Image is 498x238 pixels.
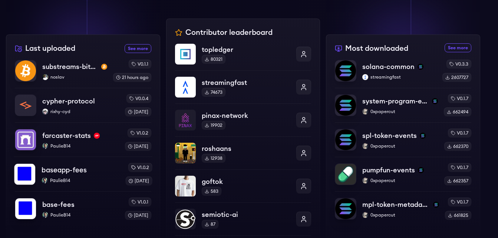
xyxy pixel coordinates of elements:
img: PaulieB14 [42,178,47,184]
img: solana [418,167,424,173]
img: farcaster-stats [15,129,36,150]
img: solana [432,98,438,104]
div: 80321 [202,55,225,64]
img: pumpfun-events [335,164,356,185]
img: system-program-events [335,95,356,116]
div: v0.1.7 [448,94,471,103]
div: 74673 [202,88,225,97]
div: [DATE] [125,211,151,220]
div: v1.0.2 [128,129,151,138]
div: v1.0.1 [129,198,151,206]
div: 2607727 [442,73,471,82]
img: 0xpapercut [362,143,368,149]
p: rixhy-cyd [42,109,119,115]
div: v0.3.3 [446,60,471,69]
div: v0.1.1 [129,60,151,69]
p: base-fees [42,199,75,210]
p: spl-token-events [362,130,417,141]
img: streamingfast [175,77,196,97]
a: base-feesbase-feesPaulieB14PaulieB14v1.0.1[DATE] [15,191,151,220]
div: 661825 [445,211,471,220]
p: topledger [202,44,291,55]
img: PaulieB14 [42,212,48,218]
img: cypher-protocol [15,95,36,116]
a: See more most downloaded packages [445,43,471,52]
img: btc-mainnet [101,64,107,70]
div: v0.1.7 [448,129,471,138]
div: v0.1.7 [448,163,471,172]
a: See more recently uploaded packages [125,44,151,53]
img: spl-token-events [335,129,356,150]
img: roshaans [175,143,196,163]
a: pumpfun-eventspumpfun-eventssolana0xpapercut0xpapercutv0.1.7662357 [335,157,471,191]
a: cypher-protocolcypher-protocolrixhy-cydrixhy-cydv0.0.4[DATE] [15,88,151,122]
p: PaulieB14 [42,212,119,218]
a: farcaster-statsfarcaster-statsoptimismPaulieB14PaulieB14v1.0.2[DATE] [15,122,151,157]
a: mpl-token-metadata-eventsmpl-token-metadata-eventssolana0xpapercut0xpapercutv0.1.7661825 [335,191,471,220]
a: baseapp-feesbaseapp-feesPaulieB14PaulieB14v1.0.2[DATE] [14,156,152,191]
p: 0xpapercut [362,109,438,115]
a: roshaansroshaans12938 [175,136,311,169]
img: 0xpapercut [362,178,368,184]
p: cypher-protocol [42,96,95,106]
p: substreams-bitcoin-main [42,62,98,72]
p: roshaans [202,143,291,154]
img: optimism [94,133,100,139]
p: system-program-events [362,96,429,106]
a: substreams-bitcoin-mainsubstreams-bitcoin-mainbtc-mainnetnoslavnoslavv0.1.121 hours ago [15,60,151,88]
a: pinax-networkpinax-network19902 [175,103,311,136]
p: mpl-token-metadata-events [362,199,430,210]
div: 662357 [444,176,471,185]
div: 87 [202,220,218,229]
div: [DATE] [125,176,152,185]
a: system-program-eventssystem-program-eventssolana0xpapercut0xpapercutv0.1.7662494 [335,88,471,122]
div: 662494 [444,108,471,116]
div: [DATE] [125,108,151,116]
img: goftok [175,176,196,196]
p: solana-common [362,62,415,72]
img: substreams-bitcoin-main [15,60,36,81]
p: farcaster-stats [42,130,91,141]
p: semiotic-ai [202,209,291,220]
img: 0xpapercut [362,109,368,115]
img: solana [420,133,426,139]
div: v1.0.2 [128,163,152,172]
div: 583 [202,187,221,196]
p: 0xpapercut [362,143,438,149]
a: semiotic-aisemiotic-ai87 [175,202,311,235]
img: solana [433,202,439,208]
a: spl-token-eventsspl-token-eventssolana0xpapercut0xpapercutv0.1.7662370 [335,122,471,157]
a: goftokgoftok583 [175,169,311,202]
p: baseapp-fees [42,165,87,175]
a: streamingfaststreamingfast74673 [175,70,311,103]
img: streamingfast [362,74,368,80]
a: solana-commonsolana-commonsolanastreamingfaststreamingfastv0.3.32607727 [335,60,471,88]
p: noslav [42,74,107,80]
img: PaulieB14 [42,143,48,149]
div: 662370 [444,142,471,151]
p: pumpfun-events [362,165,415,175]
div: [DATE] [125,142,151,151]
p: goftok [202,176,291,187]
p: pinax-network [202,110,291,121]
p: PaulieB14 [42,143,119,149]
a: topledgertopledger80321 [175,44,311,70]
p: 0xpapercut [362,178,438,184]
img: topledger [175,44,196,65]
p: 0xpapercut [362,212,439,218]
p: PaulieB14 [42,178,119,184]
p: streamingfast [202,77,291,88]
div: v0.0.4 [126,94,151,103]
img: semiotic-ai [175,209,196,229]
div: 21 hours ago [113,73,151,82]
img: rixhy-cyd [42,109,48,115]
img: pinax-network [175,110,196,130]
img: solana-common [335,60,356,81]
div: 19902 [202,121,225,130]
img: solana [418,64,423,70]
img: baseapp-fees [14,164,35,185]
div: v0.1.7 [448,198,471,206]
p: streamingfast [362,74,436,80]
img: mpl-token-metadata-events [335,198,356,219]
img: 0xpapercut [362,212,368,218]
